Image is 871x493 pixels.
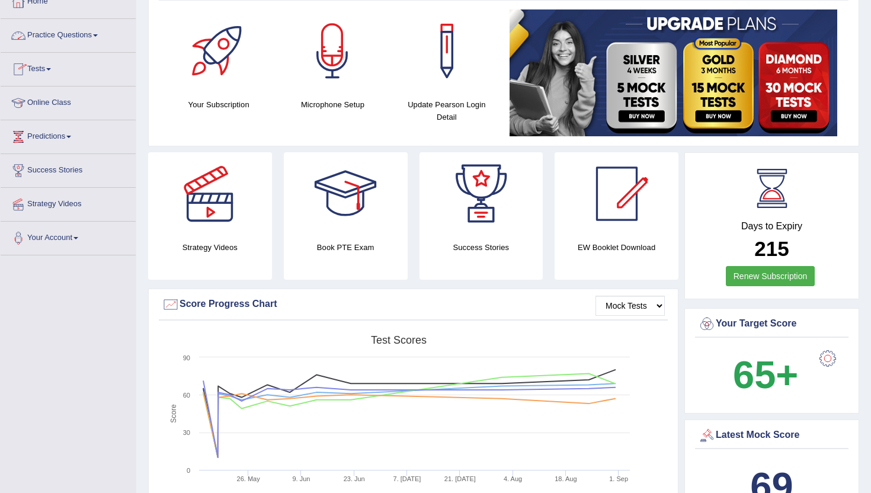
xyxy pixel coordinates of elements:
[183,392,190,399] text: 60
[698,221,846,232] h4: Days to Expiry
[162,296,665,313] div: Score Progress Chart
[148,241,272,254] h4: Strategy Videos
[555,241,678,254] h4: EW Booklet Download
[754,237,789,260] b: 215
[1,154,136,184] a: Success Stories
[609,475,628,482] tspan: 1. Sep
[726,266,815,286] a: Renew Subscription
[396,98,498,123] h4: Update Pearson Login Detail
[555,475,577,482] tspan: 18. Aug
[284,241,408,254] h4: Book PTE Exam
[371,334,427,346] tspan: Test scores
[393,475,421,482] tspan: 7. [DATE]
[168,98,270,111] h4: Your Subscription
[183,354,190,361] text: 90
[1,53,136,82] a: Tests
[420,241,543,254] h4: Success Stories
[444,475,476,482] tspan: 21. [DATE]
[1,120,136,150] a: Predictions
[183,429,190,436] text: 30
[169,404,178,423] tspan: Score
[281,98,383,111] h4: Microphone Setup
[237,475,261,482] tspan: 26. May
[1,19,136,49] a: Practice Questions
[1,87,136,116] a: Online Class
[1,188,136,217] a: Strategy Videos
[1,222,136,251] a: Your Account
[698,315,846,333] div: Your Target Score
[187,467,190,474] text: 0
[344,475,365,482] tspan: 23. Jun
[504,475,522,482] tspan: 4. Aug
[698,427,846,444] div: Latest Mock Score
[292,475,310,482] tspan: 9. Jun
[733,353,798,396] b: 65+
[510,9,837,136] img: small5.jpg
